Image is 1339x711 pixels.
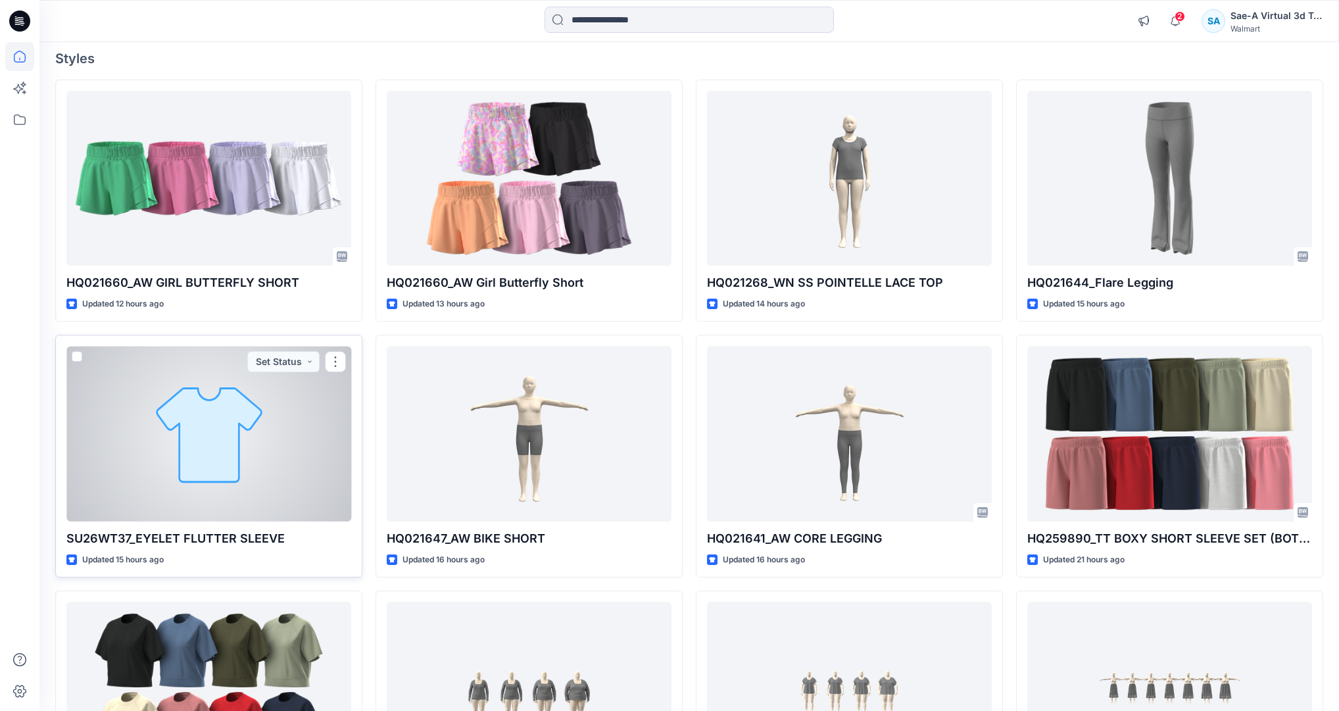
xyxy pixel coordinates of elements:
div: Sae-A Virtual 3d Team [1230,8,1323,24]
p: Updated 12 hours ago [82,297,164,311]
p: Updated 15 hours ago [82,553,164,567]
p: Updated 21 hours ago [1043,553,1125,567]
p: Updated 16 hours ago [723,553,805,567]
p: HQ021660_AW Girl Butterfly Short [387,274,671,292]
p: Updated 16 hours ago [402,553,485,567]
div: Walmart [1230,24,1323,34]
span: 2 [1175,11,1185,22]
p: HQ021268_WN SS POINTELLE LACE TOP [707,274,992,292]
a: HQ259890_TT BOXY SHORT SLEEVE SET (BOTTOM) [1027,346,1312,521]
a: HQ021644_Flare Legging [1027,91,1312,266]
a: HQ021647_AW BIKE SHORT [387,346,671,521]
a: HQ021660_AW Girl Butterfly Short [387,91,671,266]
a: HQ021268_WN SS POINTELLE LACE TOP [707,91,992,266]
p: HQ021644_Flare Legging [1027,274,1312,292]
h4: Styles [55,51,1323,66]
p: Updated 14 hours ago [723,297,805,311]
p: SU26WT37_EYELET FLUTTER SLEEVE [66,529,351,548]
p: HQ021660_AW GIRL BUTTERFLY SHORT [66,274,351,292]
a: HQ021660_AW GIRL BUTTERFLY SHORT [66,91,351,266]
p: HQ021641_AW CORE LEGGING [707,529,992,548]
p: Updated 15 hours ago [1043,297,1125,311]
div: SA [1202,9,1225,33]
a: SU26WT37_EYELET FLUTTER SLEEVE [66,346,351,521]
a: HQ021641_AW CORE LEGGING [707,346,992,521]
p: HQ259890_TT BOXY SHORT SLEEVE SET (BOTTOM) [1027,529,1312,548]
p: Updated 13 hours ago [402,297,485,311]
p: HQ021647_AW BIKE SHORT [387,529,671,548]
